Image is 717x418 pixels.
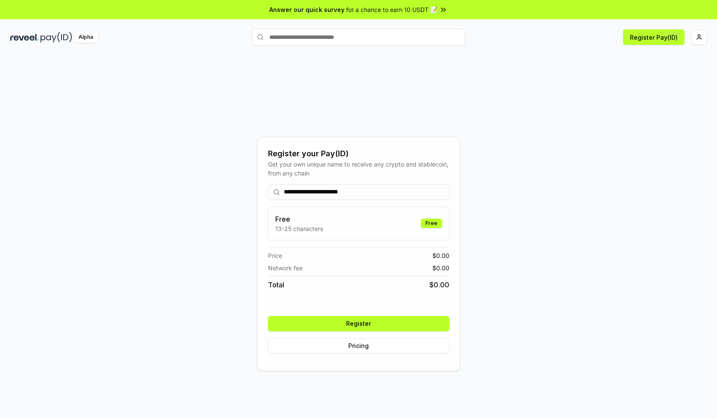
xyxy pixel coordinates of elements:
span: $ 0.00 [432,251,449,260]
span: for a chance to earn 10 USDT 📝 [346,5,437,14]
span: Total [268,280,284,290]
div: Register your Pay(ID) [268,148,449,160]
button: Pricing [268,338,449,354]
div: Alpha [74,32,98,43]
span: Network fee [268,263,303,272]
div: Get your own unique name to receive any crypto and stablecoin, from any chain [268,160,449,178]
button: Register Pay(ID) [623,29,685,45]
span: Price [268,251,282,260]
span: $ 0.00 [429,280,449,290]
img: pay_id [41,32,72,43]
p: 13-25 characters [275,224,323,233]
span: $ 0.00 [432,263,449,272]
button: Register [268,316,449,331]
img: reveel_dark [10,32,39,43]
span: Answer our quick survey [269,5,344,14]
div: Free [421,219,442,228]
h3: Free [275,214,323,224]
